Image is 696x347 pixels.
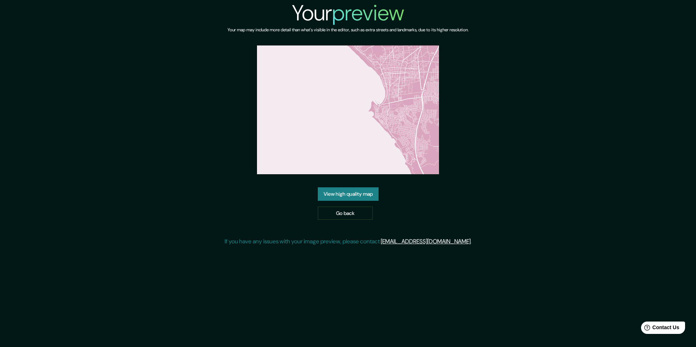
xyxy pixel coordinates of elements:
a: [EMAIL_ADDRESS][DOMAIN_NAME] [381,238,471,245]
img: created-map-preview [257,45,439,174]
a: Go back [318,207,373,220]
h6: Your map may include more detail than what's visible in the editor, such as extra streets and lan... [228,26,468,34]
a: View high quality map [318,187,379,201]
p: If you have any issues with your image preview, please contact . [225,237,472,246]
iframe: Help widget launcher [631,319,688,339]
